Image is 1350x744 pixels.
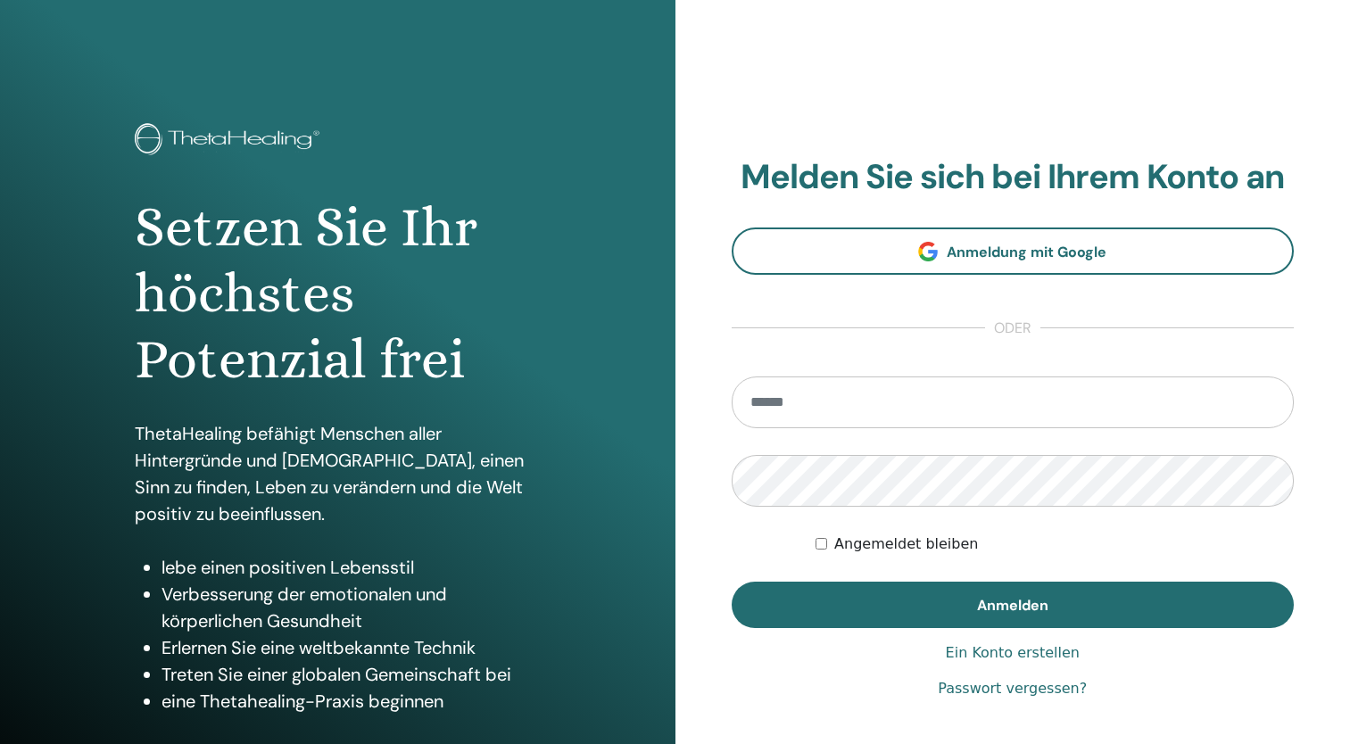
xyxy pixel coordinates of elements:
[162,554,540,581] li: lebe einen positiven Lebensstil
[732,227,1295,275] a: Anmeldung mit Google
[816,533,1294,555] div: Keep me authenticated indefinitely or until I manually logout
[162,688,540,715] li: eine Thetahealing-Praxis beginnen
[977,596,1048,615] span: Anmelden
[732,582,1295,628] button: Anmelden
[946,642,1080,664] a: Ein Konto erstellen
[834,533,978,555] label: Angemeldet bleiben
[135,194,540,393] h1: Setzen Sie Ihr höchstes Potenzial frei
[162,634,540,661] li: Erlernen Sie eine weltbekannte Technik
[947,243,1106,261] span: Anmeldung mit Google
[135,420,540,527] p: ThetaHealing befähigt Menschen aller Hintergründe und [DEMOGRAPHIC_DATA], einen Sinn zu finden, L...
[162,661,540,688] li: Treten Sie einer globalen Gemeinschaft bei
[732,157,1295,198] h2: Melden Sie sich bei Ihrem Konto an
[985,318,1040,339] span: oder
[162,581,540,634] li: Verbesserung der emotionalen und körperlichen Gesundheit
[938,678,1087,699] a: Passwort vergessen?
